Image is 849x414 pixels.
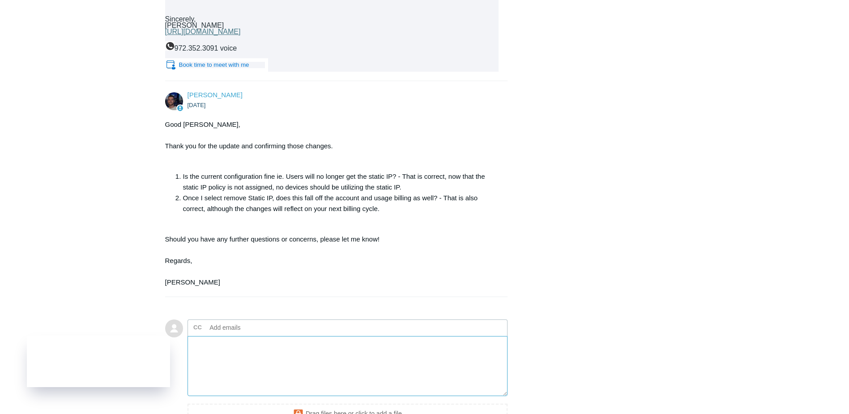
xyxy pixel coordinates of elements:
iframe: Todyl Status [27,336,170,387]
a: Book time to meet with me [179,61,249,68]
label: CC [193,321,202,334]
li: Once I select remove Static IP, does this fall off the account and usage billing as well? - That ... [183,193,499,214]
div: Good [PERSON_NAME], Thank you for the update and confirming those changes. Should you have any fu... [165,119,499,288]
a: [PERSON_NAME] [188,91,243,99]
li: Is the current configuration fine ie. Users will no longer get the static IP? - That is correct, ... [183,171,499,193]
span: [PERSON_NAME] [165,22,224,29]
time: 09/29/2025, 11:10 [188,102,206,108]
span: Connor Davis [188,91,243,99]
textarea: Add your reply [188,336,508,397]
input: Add emails [206,321,303,334]
a: [URL][DOMAIN_NAME] [165,28,241,35]
span: Sincerely, [165,15,196,23]
span: 972.352.3091 voice [165,44,237,52]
